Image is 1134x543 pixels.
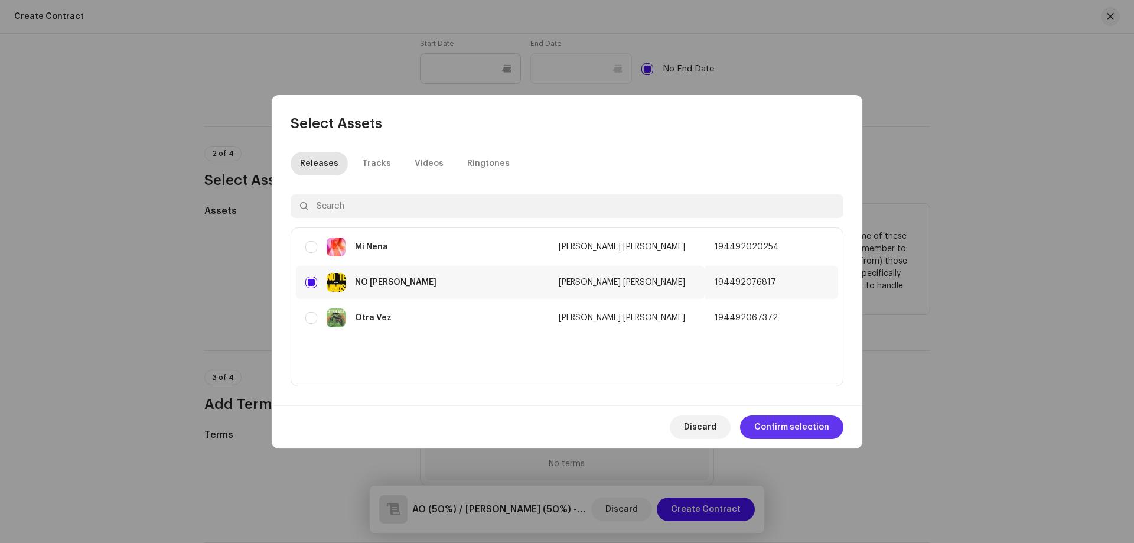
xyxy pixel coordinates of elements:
[362,152,391,175] div: Tracks
[740,415,843,439] button: Confirm selection
[355,314,392,322] div: Otra Vez
[291,114,382,133] span: Select Assets
[715,278,776,287] span: 194492076817
[415,152,444,175] div: Videos
[715,243,779,251] span: 194492020254
[327,238,346,256] img: 922878ec-3cc8-4e90-9c78-59d79f26adc8
[327,273,346,292] img: 9a58d722-9532-4ddb-ad09-3a5dc9f1a1ca
[291,194,843,218] input: Search
[559,314,685,322] span: José Alan
[559,243,685,251] span: José Alan
[327,308,346,327] img: 6cf5a60d-d185-42cc-bd85-121457dc3ad0
[355,278,436,287] div: NO TE VAYAS
[684,415,716,439] span: Discard
[355,243,388,251] div: Mi Nena
[754,415,829,439] span: Confirm selection
[559,278,685,287] span: José Alan
[300,152,338,175] div: Releases
[670,415,731,439] button: Discard
[715,314,778,322] span: 194492067372
[467,152,510,175] div: Ringtones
